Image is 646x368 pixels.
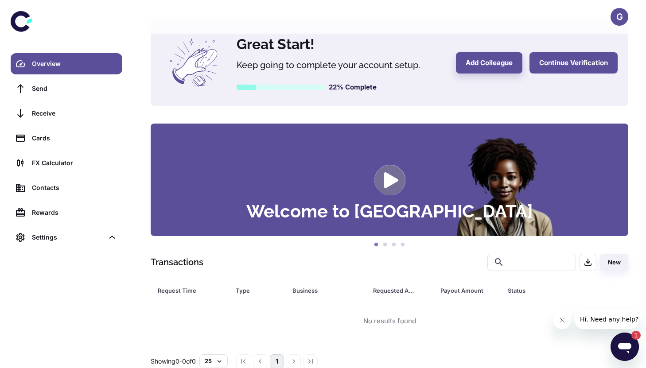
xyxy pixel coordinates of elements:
iframe: Number of unread messages [623,331,641,340]
div: Type [236,284,270,297]
iframe: Message from company [575,310,639,329]
a: Contacts [11,177,122,198]
div: Status [508,284,580,297]
div: Cards [32,133,117,143]
span: Payout Amount [440,284,497,297]
h4: Great Start! [237,34,445,55]
a: Send [11,78,122,99]
a: Rewards [11,202,122,223]
button: Continue Verification [529,52,618,74]
button: New [600,254,628,271]
div: Requested Amount [373,284,418,297]
div: Settings [32,232,104,242]
h3: Welcome to [GEOGRAPHIC_DATA] [246,202,533,220]
button: 1 [372,240,381,249]
a: FX Calculator [11,152,122,174]
span: Status [508,284,592,297]
div: Request Time [158,284,214,297]
span: Requested Amount [373,284,430,297]
iframe: Close message [553,311,571,329]
div: Overview [32,59,117,69]
a: Receive [11,103,122,124]
div: FX Calculator [32,158,117,168]
div: Settings [11,227,122,248]
button: 25 [199,354,228,368]
span: Type [236,284,282,297]
div: Receive [32,108,117,118]
button: 2 [381,240,389,249]
div: Send [32,84,117,93]
button: 4 [398,240,407,249]
button: 3 [389,240,398,249]
div: Rewards [32,208,117,217]
div: No results found [363,316,416,326]
iframe: To enrich screen reader interactions, please activate Accessibility in Grammarly extension settings [611,333,639,361]
button: G [611,8,628,26]
a: Cards [11,128,122,149]
h6: 22% Complete [329,82,377,93]
div: Payout Amount [440,284,486,297]
a: Overview [11,53,122,74]
h1: Transactions [151,256,203,269]
h5: Keep going to complete your account setup. [237,58,445,72]
button: Add Colleague [456,52,522,74]
span: Request Time [158,284,225,297]
p: Showing 0-0 of 0 [151,356,196,366]
div: Contacts [32,183,117,193]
